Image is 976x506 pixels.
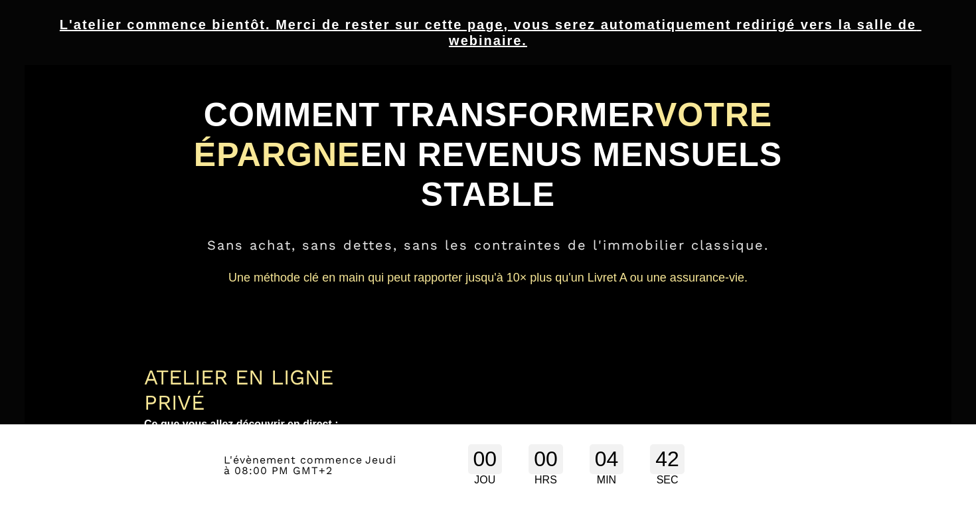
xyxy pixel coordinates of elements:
[529,474,563,486] div: HRS
[224,454,396,477] span: Jeudi à 08:00 PM GMT+2
[60,17,922,48] u: L'atelier commence bientôt. Merci de rester sur cette page, vous serez automatiquement redirigé v...
[529,444,563,474] div: 00
[144,418,339,430] b: Ce que vous allez découvrir en direct :
[650,444,685,474] div: 42
[144,88,832,221] h1: COMMENT TRANSFORMER EN REVENUS MENSUELS STABLE
[468,474,503,486] div: JOU
[224,454,363,466] span: L'évènement commence
[228,271,748,284] span: Une méthode clé en main qui peut rapporter jusqu'à 10× plus qu'un Livret A ou une assurance-vie.
[207,237,769,253] span: Sans achat, sans dettes, sans les contraintes de l'immobilier classique.
[650,474,685,486] div: SEC
[468,444,503,474] div: 00
[590,474,624,486] div: MIN
[590,444,624,474] div: 04
[144,365,386,415] div: ATELIER EN LIGNE PRIVÉ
